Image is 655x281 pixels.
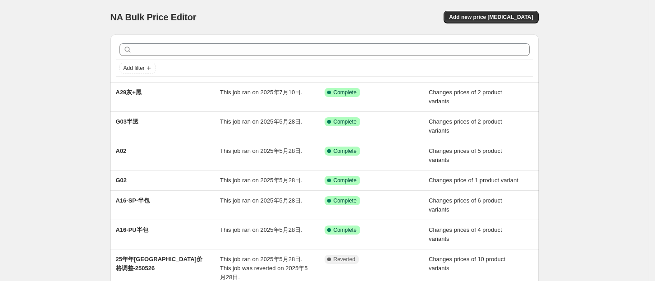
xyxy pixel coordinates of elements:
span: Changes prices of 5 product variants [429,147,502,163]
span: This job ran on 2025年5月28日. [220,147,302,154]
span: This job ran on 2025年5月28日. [220,118,302,125]
span: A02 [116,147,127,154]
button: Add filter [119,63,156,74]
button: Add new price [MEDICAL_DATA] [444,11,538,23]
span: Complete [334,197,357,204]
span: This job ran on 2025年5月28日. [220,177,302,184]
span: Complete [334,226,357,234]
span: This job ran on 2025年7月10日. [220,89,302,96]
span: Reverted [334,256,356,263]
span: This job ran on 2025年5月28日. [220,197,302,204]
span: G02 [116,177,127,184]
span: Complete [334,118,357,125]
span: G03半透 [116,118,139,125]
span: A16-SP-半包 [116,197,150,204]
span: This job ran on 2025年5月28日. [220,226,302,233]
span: Complete [334,147,357,155]
span: Changes prices of 4 product variants [429,226,502,242]
span: 25年年[GEOGRAPHIC_DATA]价格调整-250526 [116,256,202,272]
span: A29灰+黑 [116,89,142,96]
span: Add new price [MEDICAL_DATA] [449,14,533,21]
span: Changes prices of 2 product variants [429,89,502,105]
span: A16-PU半包 [116,226,148,233]
span: Complete [334,89,357,96]
span: NA Bulk Price Editor [110,12,197,22]
span: Changes prices of 6 product variants [429,197,502,213]
span: Changes price of 1 product variant [429,177,518,184]
span: Changes prices of 2 product variants [429,118,502,134]
span: Add filter [124,64,145,72]
span: This job ran on 2025年5月28日. This job was reverted on 2025年5月28日. [220,256,307,281]
span: Changes prices of 10 product variants [429,256,505,272]
span: Complete [334,177,357,184]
